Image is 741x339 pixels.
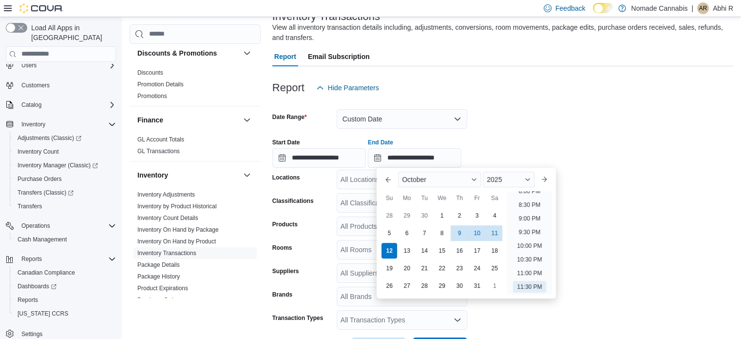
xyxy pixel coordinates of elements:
div: day-19 [381,260,397,276]
li: 9:30 PM [515,226,545,238]
span: Purchase Orders [137,296,182,304]
button: Reports [18,253,46,265]
li: 11:30 PM [513,281,546,293]
button: Previous Month [380,172,396,187]
a: Promotions [137,93,167,100]
button: Next month [536,172,552,187]
span: Inventory [21,120,45,128]
li: 8:00 PM [515,185,545,197]
div: day-16 [452,243,467,259]
p: Nomade Cannabis [631,2,687,14]
span: Purchase Orders [14,173,116,185]
div: Button. Open the month selector. October is currently selected. [398,172,481,187]
a: Dashboards [14,280,60,292]
img: Cova [19,3,63,13]
div: day-8 [434,225,450,241]
span: Inventory [18,119,116,130]
span: GL Transactions [137,147,180,155]
div: day-17 [469,243,485,259]
div: day-30 [417,208,432,223]
a: Customers [18,80,54,91]
span: Transfers [18,202,42,210]
button: Inventory [137,170,239,180]
div: day-6 [399,225,415,241]
a: Reports [14,294,42,306]
div: Mo [399,190,415,206]
span: Discounts [137,69,163,77]
span: Dashboards [14,280,116,292]
a: Package History [137,273,180,280]
div: October, 2025 [380,207,503,295]
div: day-10 [469,225,485,241]
div: We [434,190,450,206]
div: day-21 [417,260,432,276]
span: Transfers (Classic) [14,187,116,199]
button: Cash Management [10,233,120,246]
div: Abhi R [697,2,709,14]
span: Canadian Compliance [14,267,116,279]
button: Operations [18,220,54,232]
input: Press the down key to enter a popover containing a calendar. Press the escape key to close the po... [368,148,461,168]
div: day-31 [469,278,485,294]
div: Discounts & Promotions [130,67,261,106]
span: 2025 [487,176,502,183]
button: Users [18,60,40,71]
label: Start Date [272,139,300,146]
button: Discounts & Promotions [241,47,253,59]
span: AR [699,2,707,14]
div: day-11 [487,225,502,241]
a: Inventory On Hand by Product [137,238,216,245]
a: Inventory by Product Historical [137,203,217,210]
span: Canadian Compliance [18,269,75,277]
button: Finance [137,115,239,125]
a: Purchase Orders [14,173,66,185]
span: Promotions [137,92,167,100]
label: Brands [272,291,292,299]
div: Th [452,190,467,206]
div: day-5 [381,225,397,241]
a: Inventory Count [14,146,63,158]
span: Operations [21,222,50,230]
a: Promotion Details [137,81,184,88]
button: Canadian Compliance [10,266,120,279]
input: Dark Mode [593,3,613,13]
span: Reports [18,253,116,265]
label: Suppliers [272,267,299,275]
button: Inventory [241,169,253,181]
button: Customers [2,78,120,92]
label: Products [272,220,298,228]
a: Inventory On Hand by Package [137,226,219,233]
div: day-26 [381,278,397,294]
a: Product Expirations [137,285,188,292]
div: day-1 [434,208,450,223]
ul: Time [507,191,551,295]
div: day-4 [487,208,502,223]
li: 11:00 PM [513,267,546,279]
span: Reports [21,255,42,263]
div: day-12 [381,243,397,259]
span: Inventory Transactions [137,249,196,257]
span: Dark Mode [593,13,593,14]
a: GL Account Totals [137,136,184,143]
label: Locations [272,174,300,181]
a: Adjustments (Classic) [10,131,120,145]
div: day-28 [381,208,397,223]
li: 10:00 PM [513,240,546,252]
div: day-29 [399,208,415,223]
span: Transfers [14,200,116,212]
button: Hide Parameters [312,78,383,98]
div: Inventory [130,189,261,333]
a: Purchase Orders [137,297,182,303]
span: Catalog [21,101,41,109]
span: Adjustments (Classic) [18,134,81,142]
div: day-2 [452,208,467,223]
span: Washington CCRS [14,308,116,319]
div: day-15 [434,243,450,259]
span: Email Subscription [308,47,370,66]
span: Purchase Orders [18,175,62,183]
div: day-7 [417,225,432,241]
a: [US_STATE] CCRS [14,308,72,319]
div: day-27 [399,278,415,294]
button: Users [2,59,120,72]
